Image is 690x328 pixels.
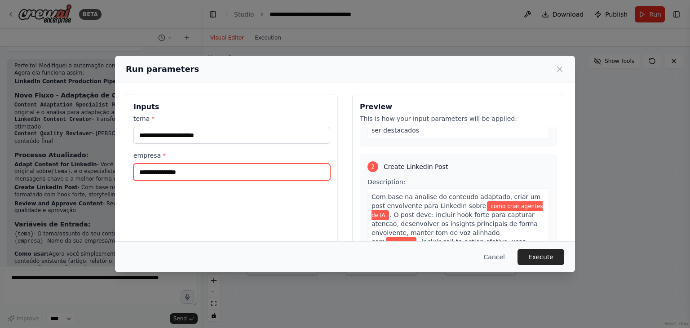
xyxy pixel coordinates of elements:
[360,114,557,123] p: This is how your input parameters will be applied:
[372,193,540,209] span: Com base na analise do conteudo adaptado, criar um post envolvente para LinkedIn sobre
[372,201,543,220] span: Variable: tema
[372,211,538,245] span: . O post deve: incluir hook forte para capturar atencao, desenvolver os insights principais de fo...
[360,102,557,112] h3: Preview
[126,63,199,75] h2: Run parameters
[367,161,378,172] div: 2
[133,114,330,123] label: tema
[517,249,564,265] button: Execute
[386,237,416,247] span: Variable: empresa
[133,151,330,160] label: empresa
[477,249,512,265] button: Cancel
[367,178,405,186] span: Description:
[372,238,544,272] span: , incluir call-to-action efetivo, usar formatacao otimizada para LinkedIn (quebras de linha, emoj...
[133,102,330,112] h3: Inputs
[384,162,448,171] span: Create LinkedIn Post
